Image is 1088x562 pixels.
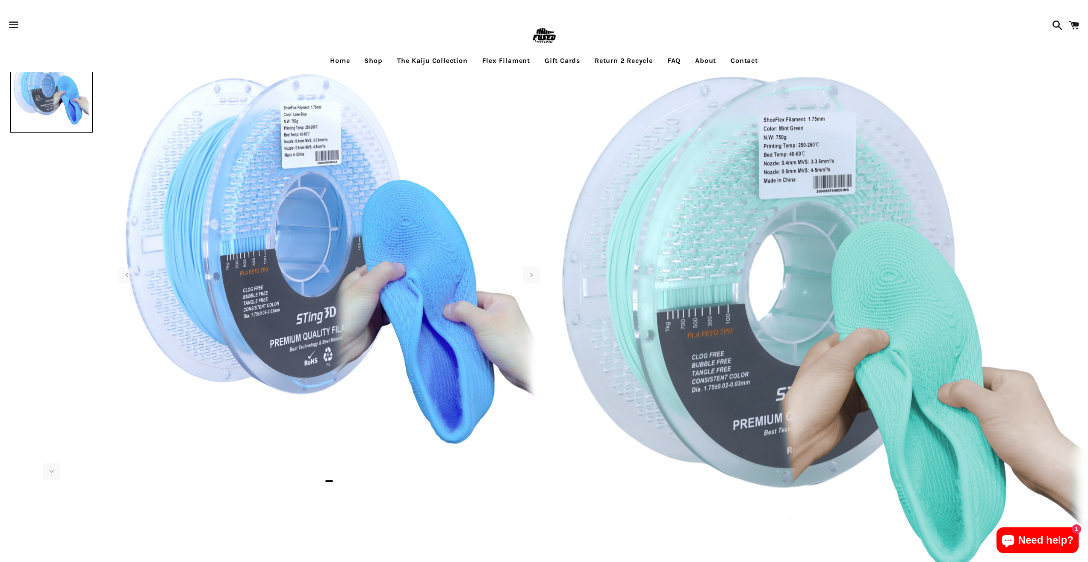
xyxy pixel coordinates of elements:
a: Contact [724,50,764,71]
a: Flex Filament [476,50,537,71]
a: FAQ [661,50,687,71]
div: Next slide [523,266,540,284]
inbox-online-store-chat: Shopify online store chat [994,527,1081,555]
a: The Kaiju Collection [391,50,474,71]
span: Go to slide 1 [325,480,333,482]
a: Gift Cards [538,50,587,71]
div: Previous slide [118,266,136,284]
a: Shop [358,50,389,71]
a: About [689,50,722,71]
a: Return 2 Recycle [588,50,659,71]
img: FUSEDfootwear [530,22,558,50]
a: Home [324,50,356,71]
